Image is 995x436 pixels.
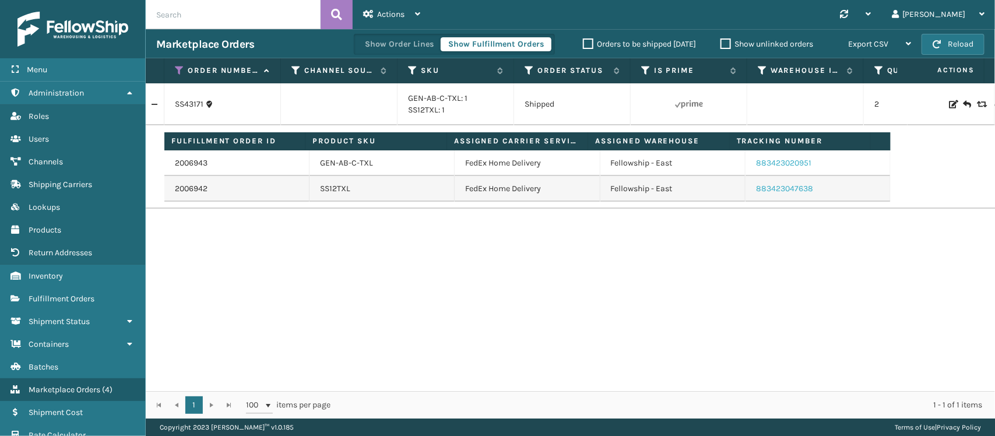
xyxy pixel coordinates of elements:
[895,423,935,431] a: Terms of Use
[310,176,455,202] td: SS12TXL
[654,65,725,76] label: Is Prime
[171,136,298,146] label: Fulfillment Order ID
[29,362,58,372] span: Batches
[29,339,69,349] span: Containers
[29,248,92,258] span: Return Addresses
[188,65,258,76] label: Order Number
[156,37,254,51] h3: Marketplace Orders
[29,225,61,235] span: Products
[102,385,112,395] span: ( 4 )
[17,12,128,47] img: logo
[246,399,263,411] span: 100
[29,385,100,395] span: Marketplace Orders
[310,150,455,176] td: GEN-AB-C-TXL
[408,105,445,115] a: SS12TXL: 1
[29,317,90,326] span: Shipment Status
[312,136,439,146] label: Product SKU
[455,176,600,202] td: FedEx Home Delivery
[29,157,63,167] span: Channels
[347,399,982,411] div: 1 - 1 of 1 items
[963,99,970,110] i: Create Return Label
[160,419,294,436] p: Copyright 2023 [PERSON_NAME]™ v 1.0.185
[29,271,63,281] span: Inventory
[408,93,467,103] a: GEN-AB-C-TXL: 1
[175,157,208,169] a: 2006943
[895,419,981,436] div: |
[922,34,985,55] button: Reload
[756,158,811,168] a: 883423020951
[600,150,746,176] td: Fellowship - East
[29,407,83,417] span: Shipment Cost
[848,39,888,49] span: Export CSV
[737,136,863,146] label: Tracking Number
[29,180,92,189] span: Shipping Carriers
[357,37,441,51] button: Show Order Lines
[421,65,491,76] label: SKU
[455,150,600,176] td: FedEx Home Delivery
[377,9,405,19] span: Actions
[901,61,982,80] span: Actions
[977,100,984,108] i: Replace
[514,83,631,125] td: Shipped
[246,396,331,414] span: items per page
[949,100,956,108] i: Edit
[771,65,841,76] label: Warehouse Information
[175,183,208,195] a: 2006942
[29,294,94,304] span: Fulfillment Orders
[454,136,581,146] label: Assigned Carrier Service
[29,134,49,144] span: Users
[29,88,84,98] span: Administration
[937,423,981,431] a: Privacy Policy
[29,111,49,121] span: Roles
[27,65,47,75] span: Menu
[304,65,375,76] label: Channel Source
[185,396,203,414] a: 1
[583,39,696,49] label: Orders to be shipped [DATE]
[29,202,60,212] span: Lookups
[595,136,722,146] label: Assigned Warehouse
[864,83,980,125] td: 2
[600,176,746,202] td: Fellowship - East
[537,65,608,76] label: Order Status
[887,65,958,76] label: Quantity
[175,99,203,110] a: SS43171
[441,37,551,51] button: Show Fulfillment Orders
[720,39,813,49] label: Show unlinked orders
[756,184,813,194] a: 883423047638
